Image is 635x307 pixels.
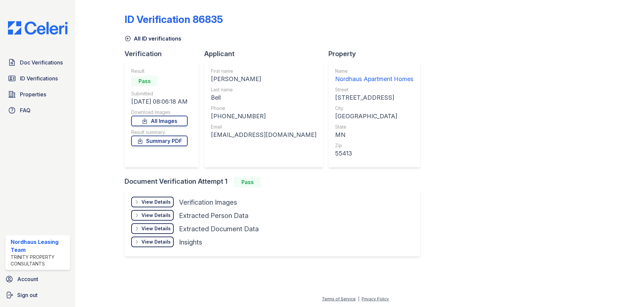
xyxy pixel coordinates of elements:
div: MN [335,130,413,140]
span: Account [17,275,38,283]
div: Download Images [131,109,188,116]
div: [DATE] 08:06:18 AM [131,97,188,106]
div: [GEOGRAPHIC_DATA] [335,112,413,121]
div: Verification Images [179,198,237,207]
div: Document Verification Attempt 1 [125,177,425,187]
a: Doc Verifications [5,56,70,69]
div: Bell [211,93,317,102]
div: Last name [211,86,317,93]
div: Zip [335,142,413,149]
div: Submitted [131,90,188,97]
div: Pass [131,76,158,86]
span: ID Verifications [20,74,58,82]
a: Terms of Service [322,296,356,301]
div: View Details [141,199,171,205]
a: FAQ [5,104,70,117]
span: Doc Verifications [20,58,63,66]
img: CE_Logo_Blue-a8612792a0a2168367f1c8372b55b34899dd931a85d93a1a3d3e32e68fde9ad4.png [3,21,73,35]
span: Sign out [17,291,38,299]
a: Sign out [3,288,73,302]
div: Result summary [131,129,188,136]
a: Name Nordhaus Apartment Homes [335,68,413,84]
div: Nordhaus Leasing Team [11,238,67,254]
div: 55413 [335,149,413,158]
div: [EMAIL_ADDRESS][DOMAIN_NAME] [211,130,317,140]
a: All ID verifications [125,35,181,43]
div: Result [131,68,188,74]
div: [STREET_ADDRESS] [335,93,413,102]
a: Account [3,272,73,286]
a: Privacy Policy [362,296,389,301]
div: City [335,105,413,112]
span: Properties [20,90,46,98]
div: [PERSON_NAME] [211,74,317,84]
a: ID Verifications [5,72,70,85]
div: View Details [141,225,171,232]
div: Extracted Person Data [179,211,248,220]
div: [PHONE_NUMBER] [211,112,317,121]
div: Phone [211,105,317,112]
div: Verification [125,49,204,58]
div: Applicant [204,49,328,58]
div: State [335,124,413,130]
div: Property [328,49,425,58]
div: Extracted Document Data [179,224,259,234]
a: Properties [5,88,70,101]
div: Pass [234,177,261,187]
a: Summary PDF [131,136,188,146]
div: ID Verification 86835 [125,13,223,25]
a: All Images [131,116,188,126]
div: Trinity Property Consultants [11,254,67,267]
div: Name [335,68,413,74]
div: View Details [141,212,171,219]
span: FAQ [20,106,31,114]
div: | [358,296,359,301]
div: Email [211,124,317,130]
div: Insights [179,238,202,247]
div: Street [335,86,413,93]
div: Nordhaus Apartment Homes [335,74,413,84]
div: View Details [141,239,171,245]
div: First name [211,68,317,74]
